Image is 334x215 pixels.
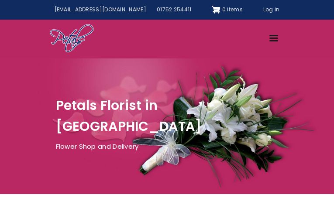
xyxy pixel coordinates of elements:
[152,3,197,17] a: 01752 254411
[56,96,202,136] span: Petals Florist in [GEOGRAPHIC_DATA]
[49,24,94,54] img: Home
[56,141,279,152] p: Flower Shop and Delivery
[49,3,152,17] a: [EMAIL_ADDRESS][DOMAIN_NAME]
[258,3,285,17] a: Log in
[212,3,220,17] img: Shopping cart
[212,3,242,17] a: Shopping cart 0 items
[222,6,243,13] span: 0 items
